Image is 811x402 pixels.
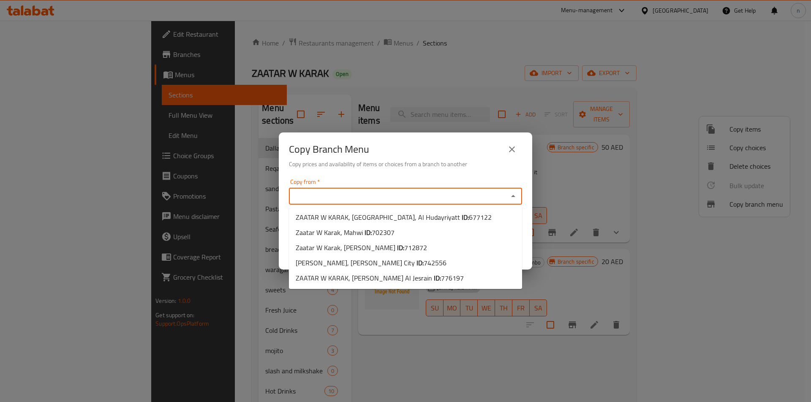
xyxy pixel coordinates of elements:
[296,212,492,222] span: ZAATAR W KARAK, [GEOGRAPHIC_DATA], Al Hudayriyatt
[441,272,464,284] span: 776197
[397,241,404,254] b: ID:
[289,143,369,156] h2: Copy Branch Menu
[296,273,464,283] span: ZAATAR W KARAK, [PERSON_NAME] Al Jesrain
[372,226,395,239] span: 702307
[507,190,519,202] button: Close
[365,226,372,239] b: ID:
[296,227,395,237] span: Zaatar W Karak, Mahwi
[296,258,446,268] span: [PERSON_NAME], [PERSON_NAME] City
[416,256,424,269] b: ID:
[469,211,492,224] span: 677122
[424,256,446,269] span: 742556
[462,211,469,224] b: ID:
[296,243,427,253] span: Zaatar W Karak, [PERSON_NAME]
[404,241,427,254] span: 712872
[289,159,522,169] h6: Copy prices and availability of items or choices from a branch to another
[502,139,522,159] button: close
[434,272,441,284] b: ID:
